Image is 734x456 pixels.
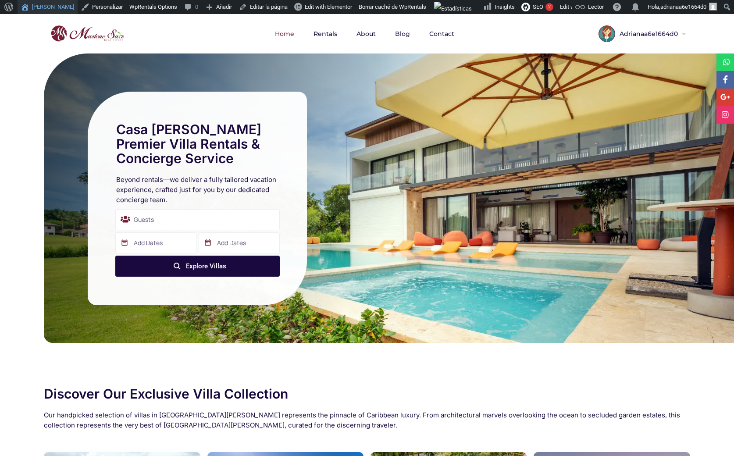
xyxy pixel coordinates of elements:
a: Rentals [305,14,346,53]
img: logo [48,23,126,44]
button: Explore Villas [115,256,280,277]
a: Home [266,14,303,53]
h2: Discover Our Exclusive Villa Collection [44,387,690,401]
span: SEO [533,4,543,10]
span: adrianaa6e1664d0 [660,4,706,10]
div: Guests [115,209,280,230]
span: Adrianaa6e1664d0 [615,31,680,37]
a: Blog [386,14,419,53]
span: Edit with Elementor [305,4,352,10]
h2: Beyond rentals—we deliver a fully tailored vacation experience, crafted just for you by our dedic... [116,175,278,205]
h2: Casa [PERSON_NAME] Premier Villa Rentals & Concierge Service [116,122,278,166]
h2: Our handpicked selection of villas in [GEOGRAPHIC_DATA][PERSON_NAME] represents the pinnacle of C... [44,410,690,430]
input: Add Dates [199,232,280,253]
img: Visitas de 48 horas. Haz clic para ver más estadísticas del sitio. [434,2,472,16]
div: 2 [545,3,553,11]
a: Contact [420,14,463,53]
input: Add Dates [115,232,196,253]
a: About [348,14,385,53]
